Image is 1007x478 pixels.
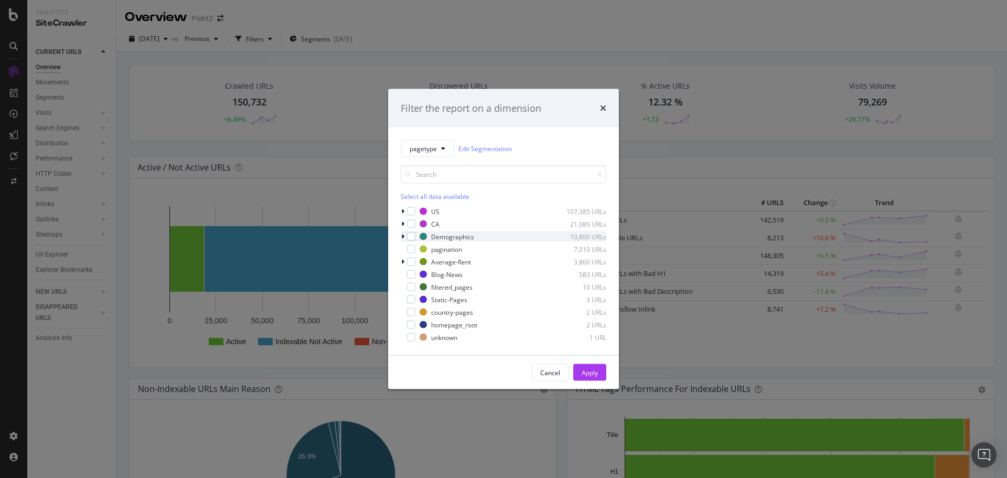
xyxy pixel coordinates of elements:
[531,364,569,381] button: Cancel
[555,307,606,316] div: 2 URLs
[431,207,440,216] div: US
[555,245,606,253] div: 7,010 URLs
[431,232,474,241] div: Demographics
[431,257,471,266] div: Average-Rent
[431,270,463,279] div: Blog-News
[401,101,541,115] div: Filter the report on a dimension
[555,257,606,266] div: 3,860 URLs
[555,207,606,216] div: 107,385 URLs
[431,219,440,228] div: CA
[458,143,512,154] a: Edit Segmentation
[555,333,606,342] div: 1 URL
[431,320,477,329] div: homepage_root
[388,89,619,389] div: modal
[401,192,606,201] div: Select all data available
[555,232,606,241] div: 10,800 URLs
[431,307,473,316] div: country-pages
[431,295,467,304] div: Static-Pages
[401,165,606,184] input: Search
[971,442,997,468] div: Open Intercom Messenger
[540,368,560,377] div: Cancel
[555,295,606,304] div: 3 URLs
[573,364,606,381] button: Apply
[431,245,462,253] div: pagination
[555,282,606,291] div: 10 URLs
[410,144,437,153] span: pagetype
[555,270,606,279] div: 583 URLs
[401,140,454,157] button: pagetype
[582,368,598,377] div: Apply
[555,219,606,228] div: 21,089 URLs
[600,101,606,115] div: times
[555,320,606,329] div: 2 URLs
[431,282,473,291] div: filtered_pages
[431,333,457,342] div: unknown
